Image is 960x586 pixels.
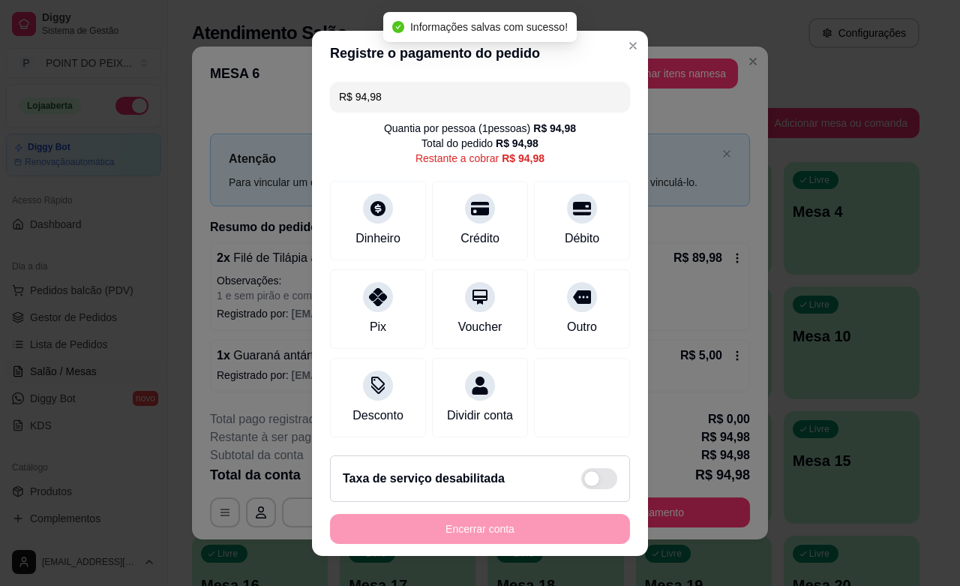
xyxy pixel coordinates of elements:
[370,318,386,336] div: Pix
[565,230,599,248] div: Débito
[410,21,568,33] span: Informações salvas com sucesso!
[421,136,538,151] div: Total do pedido
[460,230,499,248] div: Crédito
[339,82,621,112] input: Ex.: hambúrguer de cordeiro
[502,151,544,166] div: R$ 94,98
[355,230,400,248] div: Dinheiro
[384,121,576,136] div: Quantia por pessoa ( 1 pessoas)
[343,470,505,488] h2: Taxa de serviço desabilitada
[392,21,404,33] span: check-circle
[567,318,597,336] div: Outro
[352,407,403,425] div: Desconto
[621,34,645,58] button: Close
[312,31,648,76] header: Registre o pagamento do pedido
[458,318,502,336] div: Voucher
[496,136,538,151] div: R$ 94,98
[447,407,513,425] div: Dividir conta
[533,121,576,136] div: R$ 94,98
[415,151,544,166] div: Restante a cobrar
